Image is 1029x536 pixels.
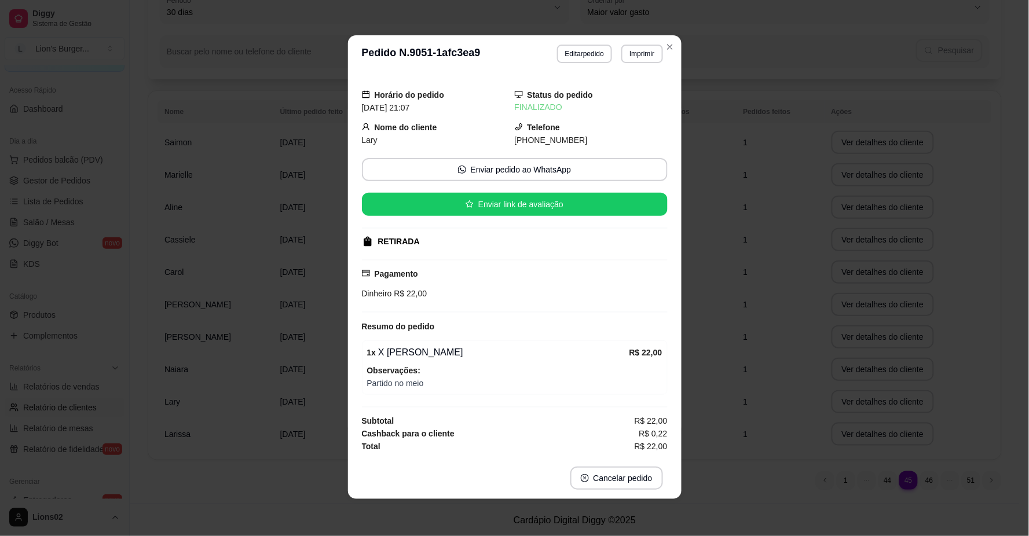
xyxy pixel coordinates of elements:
[362,429,455,438] strong: Cashback para o cliente
[635,440,668,453] span: R$ 22,00
[570,467,663,490] button: close-circleCancelar pedido
[466,200,474,208] span: star
[629,348,662,357] strong: R$ 22,00
[581,474,589,482] span: close-circle
[375,269,418,278] strong: Pagamento
[392,289,427,298] span: R$ 22,00
[375,90,445,100] strong: Horário do pedido
[362,269,370,277] span: credit-card
[621,45,662,63] button: Imprimir
[362,103,410,112] span: [DATE] 21:07
[367,377,662,390] span: Partido no meio
[378,236,420,248] div: RETIRADA
[362,123,370,131] span: user
[362,289,392,298] span: Dinheiro
[639,427,667,440] span: R$ 0,22
[528,123,561,132] strong: Telefone
[515,90,523,98] span: desktop
[367,348,376,357] strong: 1 x
[528,90,594,100] strong: Status do pedido
[362,442,380,451] strong: Total
[557,45,612,63] button: Editarpedido
[362,45,481,63] h3: Pedido N. 9051-1afc3ea9
[362,416,394,425] strong: Subtotal
[362,193,668,216] button: starEnviar link de avaliação
[362,158,668,181] button: whats-appEnviar pedido ao WhatsApp
[635,414,668,427] span: R$ 22,00
[367,346,629,359] div: X [PERSON_NAME]
[362,135,378,145] span: Lary
[515,135,588,145] span: [PHONE_NUMBER]
[661,38,679,56] button: Close
[515,101,668,113] div: FINALIZADO
[362,322,435,331] strong: Resumo do pedido
[367,366,421,375] strong: Observações:
[458,166,466,174] span: whats-app
[375,123,437,132] strong: Nome do cliente
[515,123,523,131] span: phone
[362,90,370,98] span: calendar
